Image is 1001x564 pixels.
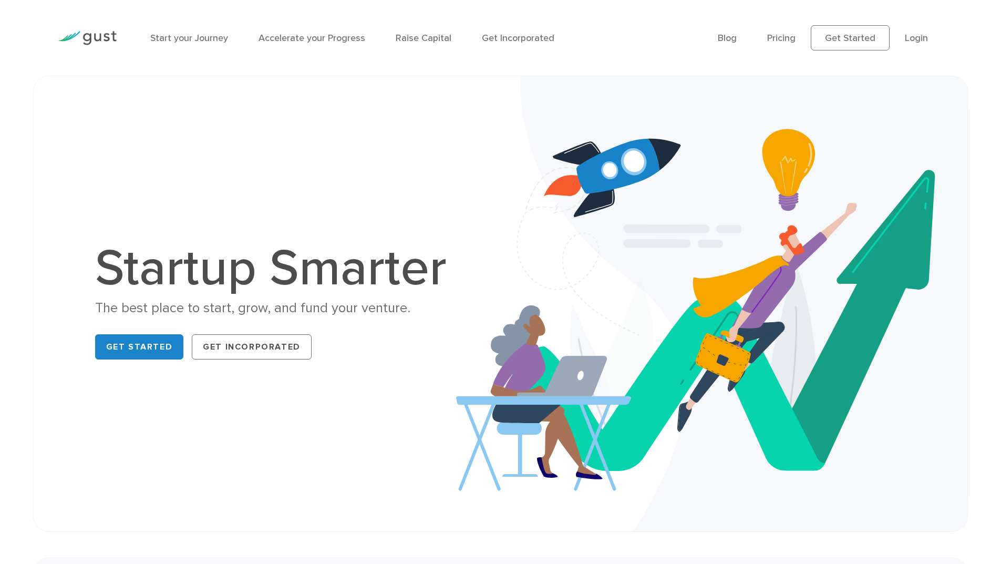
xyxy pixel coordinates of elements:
a: Login [905,33,928,44]
a: Raise Capital [396,33,451,44]
img: Startup Smarter Hero [456,76,968,531]
div: The best place to start, grow, and fund your venture. [95,299,458,317]
a: Pricing [767,33,796,44]
a: Accelerate your Progress [259,33,365,44]
a: Blog [718,33,737,44]
a: Get Started [95,334,184,360]
img: Gust Logo [58,31,117,45]
h1: Startup Smarter [95,243,458,294]
a: Start your Journey [150,33,228,44]
a: Get Started [811,25,890,50]
a: Get Incorporated [482,33,554,44]
a: Get Incorporated [192,334,312,360]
